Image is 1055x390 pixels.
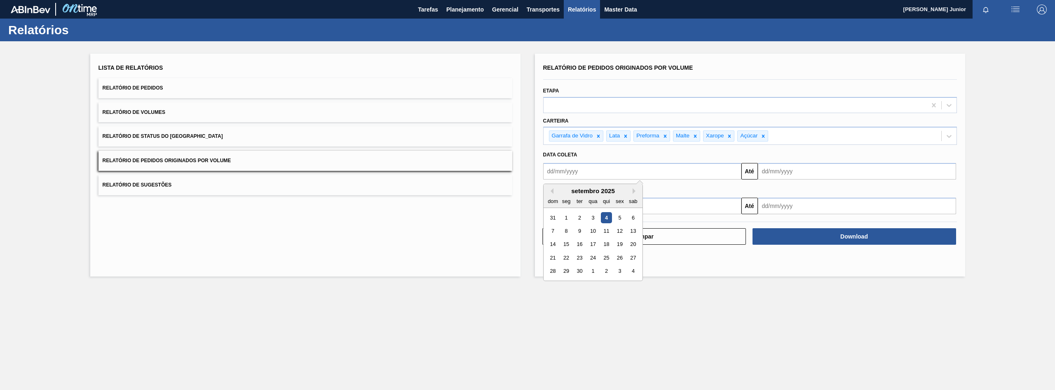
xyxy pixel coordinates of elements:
div: Choose sexta-feira, 26 de setembro de 2025 [614,252,625,263]
button: Download [753,228,956,245]
button: Notificações [973,4,999,15]
div: Choose sexta-feira, 5 de setembro de 2025 [614,212,625,223]
div: Choose domingo, 7 de setembro de 2025 [547,225,558,236]
div: seg [560,196,572,207]
input: dd/mm/yyyy [758,163,956,180]
div: Choose sábado, 13 de setembro de 2025 [627,225,638,236]
div: Açúcar [738,131,759,141]
div: Choose sexta-feira, 3 de outubro de 2025 [614,266,625,277]
span: Relatório de Status do [GEOGRAPHIC_DATA] [103,133,223,139]
div: Preforma [634,131,661,141]
div: Choose terça-feira, 9 de setembro de 2025 [574,225,585,236]
span: Relatório de Pedidos Originados por Volume [103,158,231,163]
button: Relatório de Status do [GEOGRAPHIC_DATA] [98,126,512,147]
div: qua [587,196,598,207]
button: Relatório de Pedidos Originados por Volume [98,151,512,171]
div: Choose domingo, 31 de agosto de 2025 [547,212,558,223]
div: Choose sábado, 6 de setembro de 2025 [627,212,638,223]
label: Etapa [543,88,559,94]
button: Relatório de Pedidos [98,78,512,98]
h1: Relatórios [8,25,155,35]
span: Gerencial [492,5,518,14]
input: dd/mm/yyyy [758,198,956,214]
span: Relatórios [568,5,596,14]
button: Até [741,163,758,180]
div: Choose sábado, 4 de outubro de 2025 [627,266,638,277]
div: Choose quinta-feira, 25 de setembro de 2025 [600,252,612,263]
div: Choose terça-feira, 16 de setembro de 2025 [574,239,585,250]
button: Até [741,198,758,214]
img: Logout [1037,5,1047,14]
div: Choose segunda-feira, 1 de setembro de 2025 [560,212,572,223]
div: Lata [607,131,621,141]
div: Choose quinta-feira, 2 de outubro de 2025 [600,266,612,277]
img: userActions [1010,5,1020,14]
div: Choose terça-feira, 30 de setembro de 2025 [574,266,585,277]
span: Planejamento [446,5,484,14]
div: Choose domingo, 28 de setembro de 2025 [547,266,558,277]
div: Choose quarta-feira, 10 de setembro de 2025 [587,225,598,236]
div: Choose segunda-feira, 29 de setembro de 2025 [560,266,572,277]
span: Data coleta [543,152,577,158]
span: Transportes [527,5,560,14]
div: Choose segunda-feira, 15 de setembro de 2025 [560,239,572,250]
button: Relatório de Sugestões [98,175,512,195]
span: Relatório de Pedidos Originados por Volume [543,64,693,71]
div: setembro 2025 [544,187,642,194]
div: Choose sábado, 27 de setembro de 2025 [627,252,638,263]
div: Garrafa de Vidro [549,131,594,141]
span: Relatório de Sugestões [103,182,172,188]
div: Choose quarta-feira, 3 de setembro de 2025 [587,212,598,223]
div: Choose sexta-feira, 19 de setembro de 2025 [614,239,625,250]
div: Choose segunda-feira, 22 de setembro de 2025 [560,252,572,263]
div: Malte [673,131,691,141]
div: dom [547,196,558,207]
div: Choose quinta-feira, 4 de setembro de 2025 [600,212,612,223]
div: Choose segunda-feira, 8 de setembro de 2025 [560,225,572,236]
button: Limpar [542,228,746,245]
div: ter [574,196,585,207]
div: Choose sábado, 20 de setembro de 2025 [627,239,638,250]
div: Choose domingo, 14 de setembro de 2025 [547,239,558,250]
div: Choose quarta-feira, 17 de setembro de 2025 [587,239,598,250]
div: Xarope [703,131,725,141]
div: Choose terça-feira, 23 de setembro de 2025 [574,252,585,263]
div: Choose quinta-feira, 11 de setembro de 2025 [600,225,612,236]
span: Tarefas [418,5,438,14]
button: Next Month [633,188,638,194]
span: Master Data [604,5,637,14]
div: sex [614,196,625,207]
div: Choose quinta-feira, 18 de setembro de 2025 [600,239,612,250]
div: month 2025-09 [546,211,640,278]
div: Choose domingo, 21 de setembro de 2025 [547,252,558,263]
span: Lista de Relatórios [98,64,163,71]
span: Relatório de Pedidos [103,85,163,91]
div: sab [627,196,638,207]
div: Choose quarta-feira, 1 de outubro de 2025 [587,266,598,277]
div: Choose terça-feira, 2 de setembro de 2025 [574,212,585,223]
img: TNhmsLtSVTkK8tSr43FrP2fwEKptu5GPRR3wAAAABJRU5ErkJggg== [11,6,50,13]
div: Choose sexta-feira, 12 de setembro de 2025 [614,225,625,236]
div: Choose quarta-feira, 24 de setembro de 2025 [587,252,598,263]
button: Relatório de Volumes [98,102,512,123]
label: Carteira [543,118,569,124]
div: qui [600,196,612,207]
input: dd/mm/yyyy [543,163,741,180]
button: Previous Month [548,188,553,194]
span: Relatório de Volumes [103,109,165,115]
